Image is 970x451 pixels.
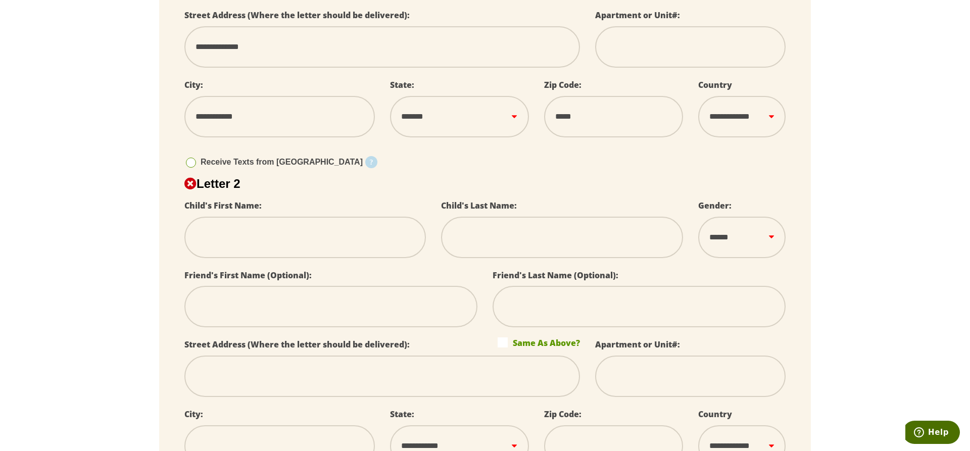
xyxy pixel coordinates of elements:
[184,10,410,21] label: Street Address (Where the letter should be delivered):
[698,409,732,420] label: Country
[493,270,618,281] label: Friend's Last Name (Optional):
[698,79,732,90] label: Country
[595,10,680,21] label: Apartment or Unit#:
[390,79,414,90] label: State:
[698,200,732,211] label: Gender:
[184,409,203,420] label: City:
[184,200,262,211] label: Child's First Name:
[544,409,581,420] label: Zip Code:
[544,79,581,90] label: Zip Code:
[184,177,786,191] h2: Letter 2
[595,339,680,350] label: Apartment or Unit#:
[441,200,517,211] label: Child's Last Name:
[201,158,363,166] span: Receive Texts from [GEOGRAPHIC_DATA]
[184,270,312,281] label: Friend's First Name (Optional):
[184,79,203,90] label: City:
[390,409,414,420] label: State:
[184,339,410,350] label: Street Address (Where the letter should be delivered):
[905,421,960,446] iframe: Opens a widget where you can find more information
[498,337,580,347] label: Same As Above?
